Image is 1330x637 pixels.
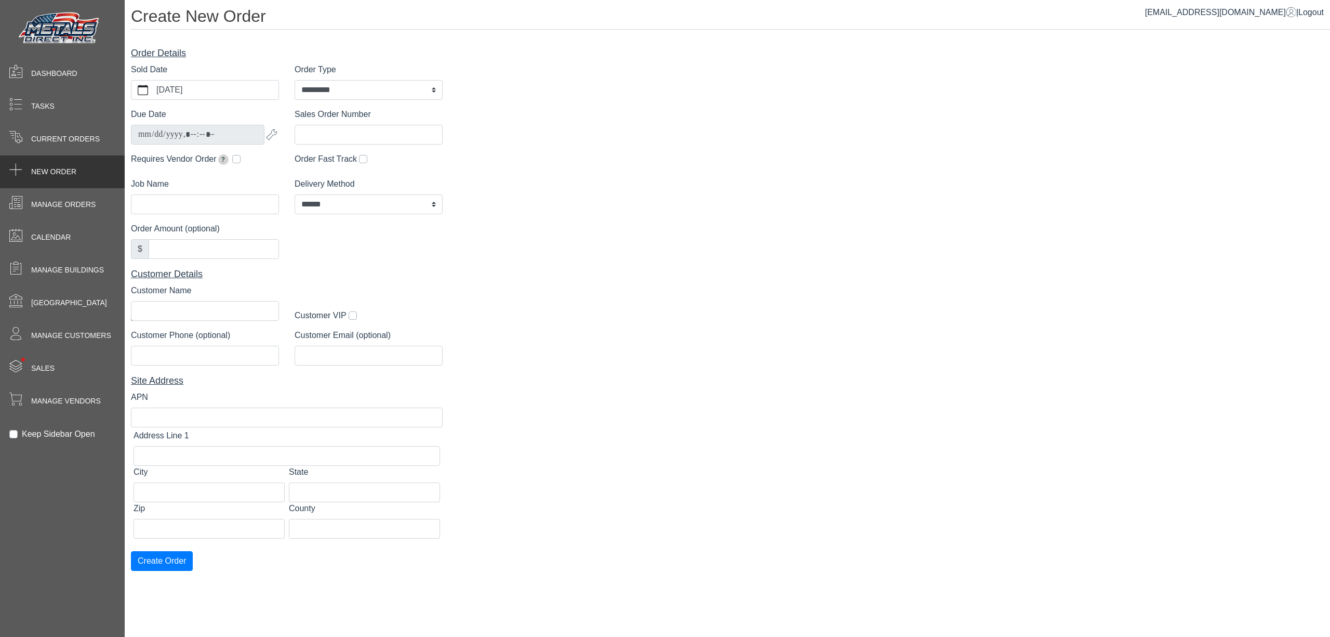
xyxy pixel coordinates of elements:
label: Requires Vendor Order [131,153,230,165]
label: Sales Order Number [295,108,371,121]
a: [EMAIL_ADDRESS][DOMAIN_NAME] [1145,8,1296,17]
label: City [134,466,148,478]
span: [GEOGRAPHIC_DATA] [31,297,107,308]
label: County [289,502,315,515]
label: Order Fast Track [295,153,357,165]
label: Due Date [131,108,166,121]
label: Customer Phone (optional) [131,329,230,342]
label: Sold Date [131,63,167,76]
div: Site Address [131,374,443,388]
div: $ [131,239,149,259]
label: Job Name [131,178,169,190]
div: Order Details [131,46,443,60]
label: [DATE] [154,81,278,99]
h1: Create New Order [131,6,1330,30]
img: Metals Direct Inc Logo [16,9,104,48]
label: Customer Email (optional) [295,329,391,342]
label: Keep Sidebar Open [22,428,95,440]
label: Delivery Method [295,178,355,190]
label: Zip [134,502,145,515]
span: Current Orders [31,134,100,145]
label: Order Type [295,63,336,76]
span: Manage Customers [31,330,111,341]
span: Calendar [31,232,71,243]
svg: calendar [138,85,148,95]
label: Customer VIP [295,309,347,322]
label: Customer Name [131,284,191,297]
span: • [10,343,36,376]
span: Sales [31,363,55,374]
label: Address Line 1 [134,430,189,442]
span: Dashboard [31,68,77,79]
label: Order Amount (optional) [131,223,220,235]
label: APN [131,391,148,404]
div: | [1145,6,1324,19]
span: Tasks [31,101,55,112]
span: Manage Orders [31,199,96,210]
span: Manage Vendors [31,396,101,407]
div: Customer Details [131,267,443,281]
span: New Order [31,166,76,177]
span: Manage Buildings [31,265,104,276]
label: State [289,466,308,478]
button: Create Order [131,551,193,571]
span: Logout [1298,8,1324,17]
button: calendar [131,81,154,99]
span: Extends due date by 2 weeks for pickup orders [218,154,229,165]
